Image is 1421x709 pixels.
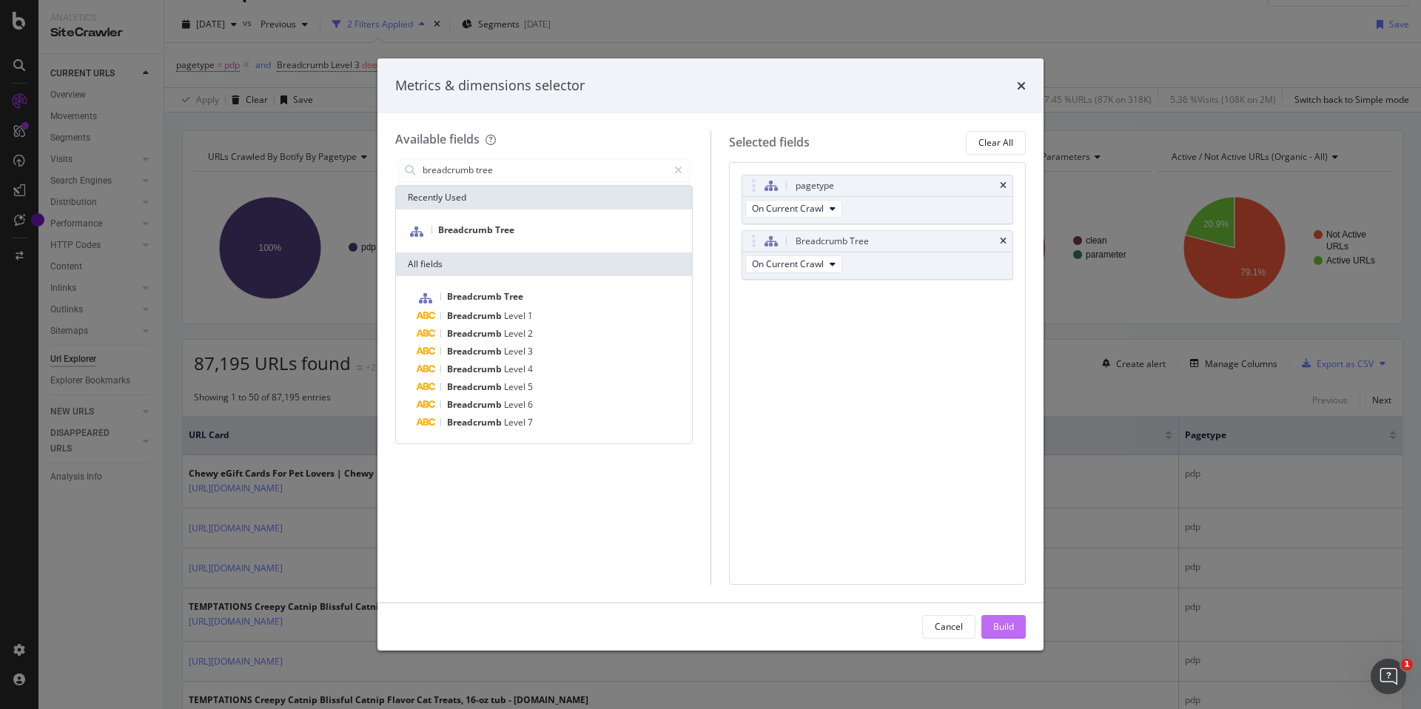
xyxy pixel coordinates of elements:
div: times [1000,237,1007,246]
div: times [1000,181,1007,190]
div: Build [993,620,1014,633]
span: Breadcrumb [447,380,504,393]
div: Cancel [935,620,963,633]
div: Available fields [395,131,480,147]
div: times [1017,76,1026,95]
span: 5 [528,380,533,393]
span: 1 [1401,659,1413,671]
div: All fields [396,252,692,276]
span: Level [504,380,528,393]
span: Breadcrumb [447,327,504,340]
span: 2 [528,327,533,340]
button: Cancel [922,615,975,639]
div: Recently Used [396,186,692,209]
div: pagetype [796,178,834,193]
div: modal [377,58,1044,651]
div: Breadcrumb Tree [796,234,869,249]
span: Level [504,327,528,340]
span: Breadcrumb [447,309,504,322]
button: Clear All [966,131,1026,155]
span: Breadcrumb [447,345,504,357]
span: Breadcrumb [447,290,504,303]
span: Breadcrumb [447,416,504,429]
span: 6 [528,398,533,411]
input: Search by field name [421,159,668,181]
span: 1 [528,309,533,322]
div: pagetypetimesOn Current Crawl [742,175,1014,224]
span: 7 [528,416,533,429]
span: Tree [504,290,523,303]
span: Level [504,345,528,357]
span: Breadcrumb [447,363,504,375]
span: 3 [528,345,533,357]
span: Breadcrumb [447,398,504,411]
span: Level [504,416,528,429]
span: Level [504,363,528,375]
button: On Current Crawl [745,255,842,273]
button: Build [981,615,1026,639]
div: Clear All [978,136,1013,149]
iframe: Intercom live chat [1371,659,1406,694]
span: On Current Crawl [752,258,824,270]
div: Metrics & dimensions selector [395,76,585,95]
span: 4 [528,363,533,375]
span: Level [504,309,528,322]
span: Breadcrumb [438,224,495,236]
div: Breadcrumb TreetimesOn Current Crawl [742,230,1014,280]
span: On Current Crawl [752,202,824,215]
div: Selected fields [729,134,810,151]
span: Level [504,398,528,411]
span: Tree [495,224,514,236]
button: On Current Crawl [745,200,842,218]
